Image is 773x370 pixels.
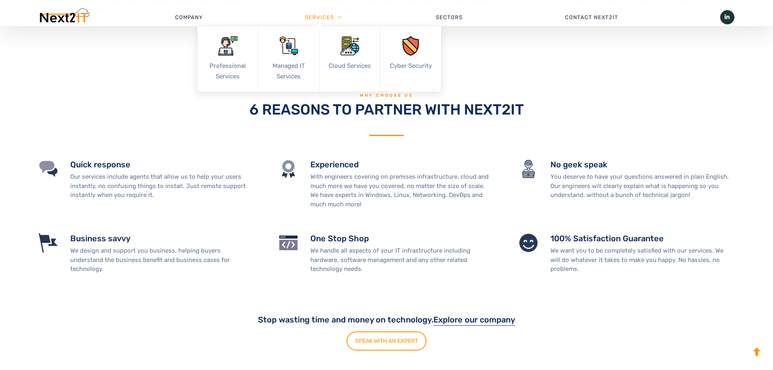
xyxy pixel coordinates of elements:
img: happy-emoji-2947_45d5bb03-c67d-4e73-a316-a5e7f4a9f2f7 [519,233,538,253]
h4: Stop wasting time and money on technology. [39,314,734,325]
img: icon [218,36,238,56]
p: We want you to be completely satisfied with our services. We will do whatever it takes to make yo... [550,246,734,274]
a: Professional Services [197,26,258,92]
img: flag-2979_1fd1d414-4b4f-4887-a94a-493ba8e0b0c7 [39,233,58,253]
a: Cyber Security [380,26,441,92]
h4: Quick response [70,159,254,170]
img: conversations-4872_af60b258-251e-41af-b238-dfb706d7b3d4 [39,159,58,179]
img: nerd-cl2-1 [519,159,538,179]
a: Managed IT Services [258,26,319,92]
p: Our services include agents that allow us to help your users instantly, no confusing things to in... [70,172,254,200]
a: Explore our company [433,315,515,325]
img: icon [401,36,420,56]
h6: Why choose us [216,93,557,99]
img: icon [340,36,359,56]
img: Next2IT [39,8,89,26]
a: SPEAK WITH AN EXPERT [346,331,427,351]
p: You deserve to have your questions answered in plain English. Our engineers will clearly explain ... [550,172,734,200]
img: diploma-2983_a6bb0b64-dbc1-431e-ac00-a83597982a0 [279,159,298,179]
a: Company [124,5,254,30]
p: We design and support you business, helping buyers understand the business benefit and business c... [70,246,254,274]
img: icon [279,36,299,56]
h2: 6 REASONS TO PARTNER WITH NEXT2IT [216,101,557,118]
a: Services [305,5,334,30]
a: Contact Next2IT [514,5,669,30]
h4: 100% Satisfaction Guarantee [550,233,734,244]
a: Sectors [385,5,514,30]
h4: Business savvy [70,233,254,244]
img: source-code-1900_d2c3a8cb-9d49-47a9-aa2d-152f24e446d6 [279,233,298,253]
a: Cloud Services [319,26,380,92]
h4: One Stop Shop [310,233,494,244]
h4: Experienced [310,159,494,170]
p: We handle all aspects of your IT infrastructure including hardware, software management and any o... [310,246,494,274]
p: With engineers covering on premises infrastructure, cloud and much more we have you covered, no m... [310,172,494,209]
h4: No geek speak [550,159,734,170]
